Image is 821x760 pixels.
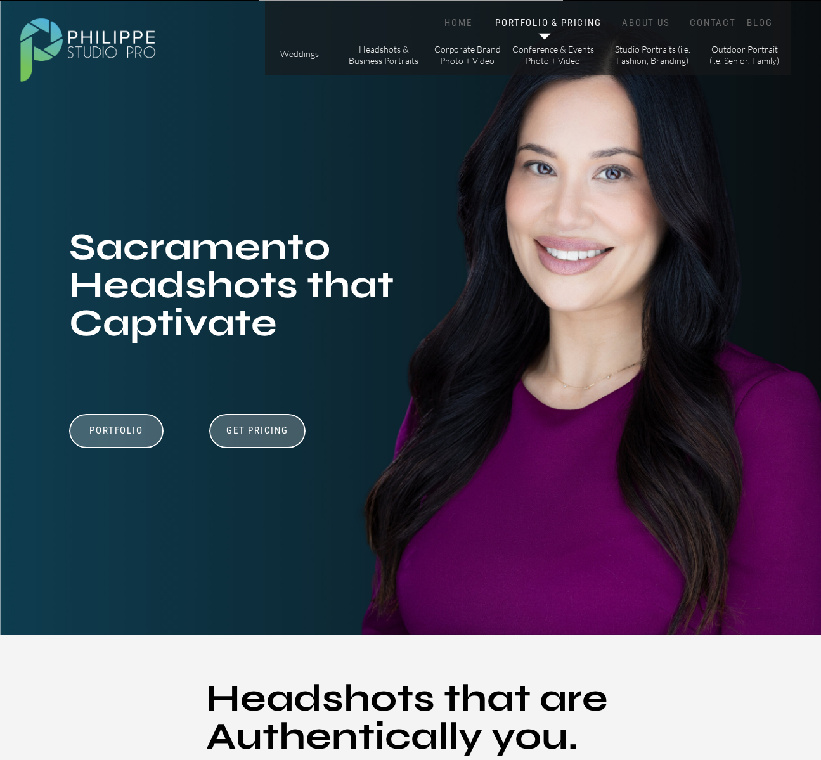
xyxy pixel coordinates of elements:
a: Conference & Events Photo + Video [512,44,595,66]
a: ABOUT US [619,17,673,29]
a: PORTFOLIO & PRICING [493,17,604,29]
a: BLOG [744,17,776,29]
a: CONTACT [687,17,739,29]
a: Get Pricing [223,425,293,440]
a: Weddings [277,48,322,61]
h1: Sacramento Headshots that Captivate [69,228,425,354]
h2: Headshots that are Authentically you. [206,679,616,759]
a: Studio Portraits (i.e. Fashion, Branding) [610,44,695,66]
a: Headshots & Business Portraits [348,44,420,66]
a: HOME [432,17,486,29]
a: Outdoor Portrait (i.e. Senior, Family) [709,44,780,66]
a: Portfolio [73,425,160,449]
a: Corporate Brand Photo + Video [432,44,503,66]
